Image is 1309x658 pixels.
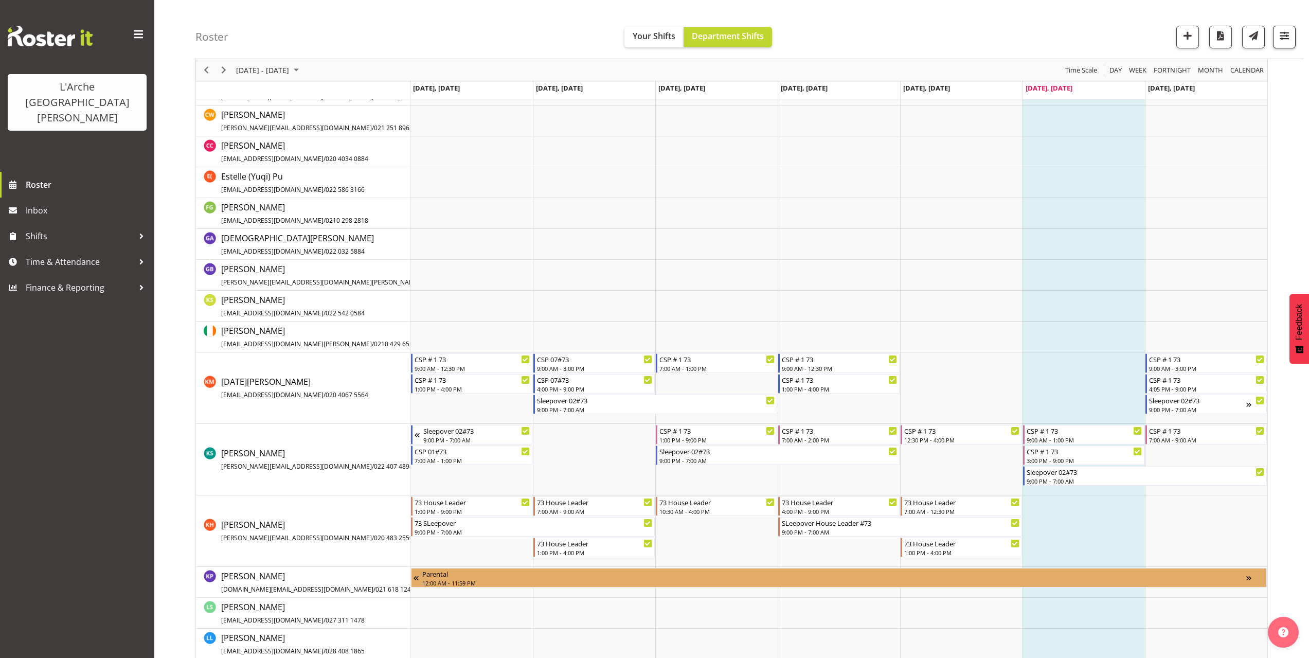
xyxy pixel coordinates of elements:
[8,26,93,46] img: Rosterit website logo
[221,571,411,594] span: [PERSON_NAME]
[1145,353,1267,373] div: Kartik Mahajan"s event - CSP # 1 73 Begin From Sunday, September 7, 2025 at 9:00:00 AM GMT+12:00 ...
[324,390,326,399] span: /
[221,171,365,194] span: Estelle (Yuqi) Pu
[374,462,413,471] span: 022 407 4898
[221,216,324,225] span: [EMAIL_ADDRESS][DOMAIN_NAME]
[1149,354,1264,364] div: CSP # 1 73
[659,436,775,444] div: 1:00 PM - 9:00 PM
[221,109,413,133] span: [PERSON_NAME]
[196,322,410,352] td: Karen Herbert resource
[656,496,777,516] div: Kathryn Hunt"s event - 73 House Leader Begin From Wednesday, September 3, 2025 at 10:30:00 AM GMT...
[326,647,365,655] span: 028 408 1865
[1023,425,1144,444] div: Katherine Shaw"s event - CSP # 1 73 Begin From Saturday, September 6, 2025 at 9:00:00 AM GMT+12:0...
[533,353,655,373] div: Kartik Mahajan"s event - CSP 07#73 Begin From Tuesday, September 2, 2025 at 9:00:00 AM GMT+12:00 ...
[372,462,374,471] span: /
[537,364,652,372] div: 9:00 AM - 3:00 PM
[324,247,326,256] span: /
[221,185,324,194] span: [EMAIL_ADDRESS][DOMAIN_NAME]
[372,533,374,542] span: /
[221,170,365,195] a: Estelle (Yuqi) Pu[EMAIL_ADDRESS][DOMAIN_NAME]/022 586 3166
[26,254,134,270] span: Time & Attendance
[221,263,461,288] a: [PERSON_NAME][PERSON_NAME][EMAIL_ADDRESS][DOMAIN_NAME][PERSON_NAME]
[904,507,1019,515] div: 7:00 AM - 12:30 PM
[411,374,532,394] div: Kartik Mahajan"s event - CSP # 1 73 Begin From Monday, September 1, 2025 at 1:00:00 PM GMT+12:00 ...
[1145,395,1267,414] div: Kartik Mahajan"s event - Sleepover 02#73 Begin From Sunday, September 7, 2025 at 9:00:00 PM GMT+1...
[656,353,777,373] div: Kartik Mahajan"s event - CSP # 1 73 Begin From Wednesday, September 3, 2025 at 7:00:00 AM GMT+12:...
[221,632,365,656] a: [PERSON_NAME][EMAIL_ADDRESS][DOMAIN_NAME]/028 408 1865
[782,385,897,393] div: 1:00 PM - 4:00 PM
[196,598,410,629] td: Leanne Smith resource
[221,123,372,132] span: [PERSON_NAME][EMAIL_ADDRESS][DOMAIN_NAME]
[324,616,326,625] span: /
[904,538,1019,548] div: 73 House Leader
[1229,64,1266,77] button: Month
[326,154,368,163] span: 020 4034 0884
[415,375,530,385] div: CSP # 1 73
[1149,375,1264,385] div: CSP # 1 73
[1064,64,1099,77] button: Time Scale
[373,585,375,594] span: /
[18,79,136,126] div: L'Arche [GEOGRAPHIC_DATA][PERSON_NAME]
[326,390,368,399] span: 020 4067 5564
[26,228,134,244] span: Shifts
[221,232,374,257] a: [DEMOGRAPHIC_DATA][PERSON_NAME][EMAIL_ADDRESS][DOMAIN_NAME]/022 032 5884
[903,83,950,93] span: [DATE], [DATE]
[221,139,368,164] a: [PERSON_NAME][EMAIL_ADDRESS][DOMAIN_NAME]/020 4034 0884
[533,374,655,394] div: Kartik Mahajan"s event - CSP 07#73 Begin From Tuesday, September 2, 2025 at 4:00:00 PM GMT+12:00 ...
[1127,64,1149,77] button: Timeline Week
[423,436,530,444] div: 9:00 PM - 7:00 AM
[415,497,530,507] div: 73 House Leader
[1027,467,1264,477] div: Sleepover 02#73
[324,309,326,317] span: /
[533,538,655,557] div: Kathryn Hunt"s event - 73 House Leader Begin From Tuesday, September 2, 2025 at 1:00:00 PM GMT+12...
[221,340,372,348] span: [EMAIL_ADDRESS][DOMAIN_NAME][PERSON_NAME]
[1023,466,1267,486] div: Katherine Shaw"s event - Sleepover 02#73 Begin From Saturday, September 6, 2025 at 9:00:00 PM GMT...
[537,385,652,393] div: 4:00 PM - 9:00 PM
[221,390,324,399] span: [EMAIL_ADDRESS][DOMAIN_NAME]
[1145,374,1267,394] div: Kartik Mahajan"s event - CSP # 1 73 Begin From Sunday, September 7, 2025 at 4:05:00 PM GMT+12:00 ...
[26,177,149,192] span: Roster
[221,376,368,400] span: [DATE][PERSON_NAME]
[1108,64,1123,77] span: Day
[537,405,775,414] div: 9:00 PM - 7:00 AM
[782,425,897,436] div: CSP # 1 73
[1229,64,1265,77] span: calendar
[374,123,413,132] span: 021 251 8963
[778,353,900,373] div: Kartik Mahajan"s event - CSP # 1 73 Begin From Thursday, September 4, 2025 at 9:00:00 AM GMT+12:0...
[422,579,1246,587] div: 12:00 AM - 11:59 PM
[196,291,410,322] td: Kalpana Sapkota resource
[221,448,413,471] span: [PERSON_NAME]
[537,395,775,405] div: Sleepover 02#73
[411,425,532,444] div: Katherine Shaw"s event - Sleepover 02#73 Begin From Sunday, August 31, 2025 at 9:00:00 PM GMT+12:...
[221,233,374,256] span: [DEMOGRAPHIC_DATA][PERSON_NAME]
[221,247,324,256] span: [EMAIL_ADDRESS][DOMAIN_NAME]
[221,519,413,543] a: [PERSON_NAME][PERSON_NAME][EMAIL_ADDRESS][DOMAIN_NAME]/020 483 2559
[1026,83,1072,93] span: [DATE], [DATE]
[537,354,652,364] div: CSP 07#73
[221,447,413,472] a: [PERSON_NAME][PERSON_NAME][EMAIL_ADDRESS][DOMAIN_NAME]/022 407 4898
[221,294,365,318] a: [PERSON_NAME][EMAIL_ADDRESS][DOMAIN_NAME]/022 542 0584
[26,203,149,218] span: Inbox
[1149,395,1246,405] div: Sleepover 02#73
[221,325,413,349] a: [PERSON_NAME][EMAIL_ADDRESS][DOMAIN_NAME][PERSON_NAME]/0210 429 652
[411,496,532,516] div: Kathryn Hunt"s event - 73 House Leader Begin From Monday, September 1, 2025 at 1:00:00 PM GMT+12:...
[196,229,410,260] td: Gay Andrade resource
[324,154,326,163] span: /
[326,247,365,256] span: 022 032 5884
[324,647,326,655] span: /
[782,364,897,372] div: 9:00 AM - 12:30 PM
[221,570,411,595] a: [PERSON_NAME][DOMAIN_NAME][EMAIL_ADDRESS][DOMAIN_NAME]/021 618 124
[411,353,532,373] div: Kartik Mahajan"s event - CSP # 1 73 Begin From Monday, September 1, 2025 at 9:00:00 AM GMT+12:00 ...
[415,385,530,393] div: 1:00 PM - 4:00 PM
[659,364,775,372] div: 7:00 AM - 1:00 PM
[1027,436,1142,444] div: 9:00 AM - 1:00 PM
[415,528,652,536] div: 9:00 PM - 7:00 AM
[537,538,652,548] div: 73 House Leader
[221,647,324,655] span: [EMAIL_ADDRESS][DOMAIN_NAME]
[537,507,652,515] div: 7:00 AM - 9:00 AM
[221,533,372,542] span: [PERSON_NAME][EMAIL_ADDRESS][DOMAIN_NAME]
[1196,64,1225,77] button: Timeline Month
[633,30,675,42] span: Your Shifts
[196,105,410,136] td: Cindy Walters resource
[413,83,460,93] span: [DATE], [DATE]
